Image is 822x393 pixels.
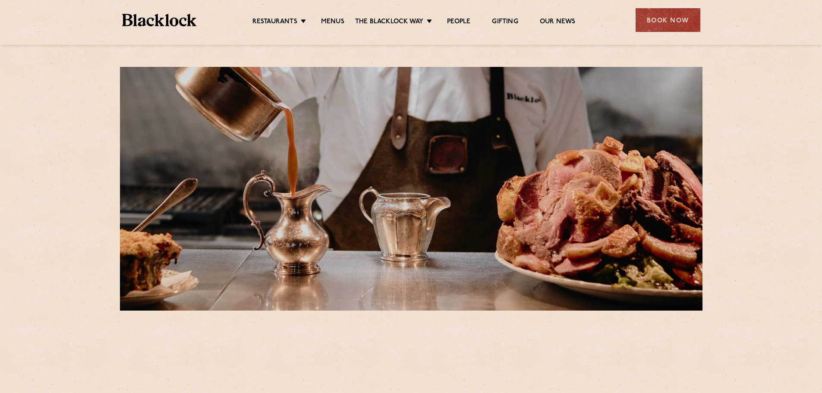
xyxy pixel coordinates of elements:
a: The Blacklock Way [355,18,423,27]
a: Restaurants [252,18,297,27]
a: Gifting [492,18,518,27]
div: Book Now [636,8,700,32]
a: People [447,18,470,27]
img: BL_Textured_Logo-footer-cropped.svg [122,14,197,26]
a: Our News [540,18,576,27]
a: Menus [321,18,344,27]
